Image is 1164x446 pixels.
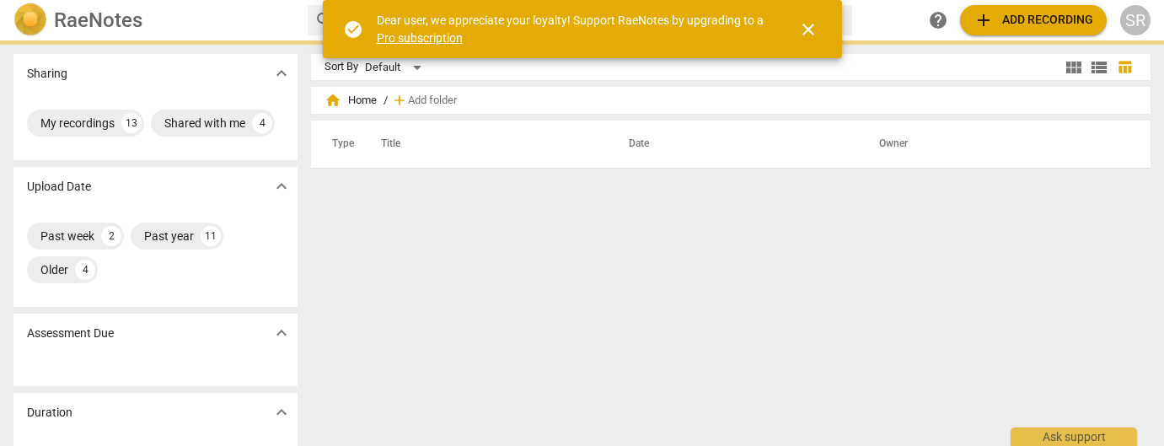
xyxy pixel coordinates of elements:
img: Logo [13,3,47,37]
div: Sort By [325,61,358,73]
p: Duration [27,404,72,422]
span: view_list [1089,57,1109,78]
span: home [325,92,341,109]
button: Show more [269,174,294,199]
span: help [928,10,948,30]
div: Older [40,261,68,278]
button: SR [1120,5,1151,35]
a: Help [923,5,953,35]
button: Show more [269,400,294,425]
span: Add folder [408,94,457,107]
div: Ask support [1011,427,1137,446]
a: LogoRaeNotes [13,3,294,37]
div: 4 [252,113,272,133]
span: / [384,94,388,107]
button: Tile view [1061,55,1086,80]
div: Default [365,54,427,81]
span: expand_more [271,323,292,343]
div: 2 [101,226,121,246]
span: check_circle [343,19,363,40]
button: Close [788,9,829,50]
th: Owner [859,121,1133,168]
p: Assessment Due [27,325,114,342]
div: Past year [144,228,194,244]
span: table_chart [1117,59,1133,75]
a: Pro subscription [377,31,463,45]
th: Date [609,121,859,168]
div: 4 [75,260,95,280]
p: Sharing [27,65,67,83]
span: expand_more [271,402,292,422]
span: close [798,19,818,40]
span: Home [325,92,377,109]
h2: RaeNotes [54,8,142,32]
span: expand_more [271,176,292,196]
span: view_module [1064,57,1084,78]
div: Shared with me [164,115,245,132]
div: Past week [40,228,94,244]
button: Show more [269,61,294,86]
button: Table view [1112,55,1137,80]
span: add [974,10,994,30]
div: Dear user, we appreciate your loyalty! Support RaeNotes by upgrading to a [377,12,768,46]
span: expand_more [271,63,292,83]
span: add [391,92,408,109]
div: 11 [201,226,221,246]
div: 13 [121,113,142,133]
button: List view [1086,55,1112,80]
span: search [314,10,335,30]
th: Type [319,121,361,168]
button: Show more [269,320,294,346]
div: My recordings [40,115,115,132]
p: Upload Date [27,178,91,196]
button: Upload [960,5,1107,35]
span: Add recording [974,10,1093,30]
th: Title [361,121,609,168]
